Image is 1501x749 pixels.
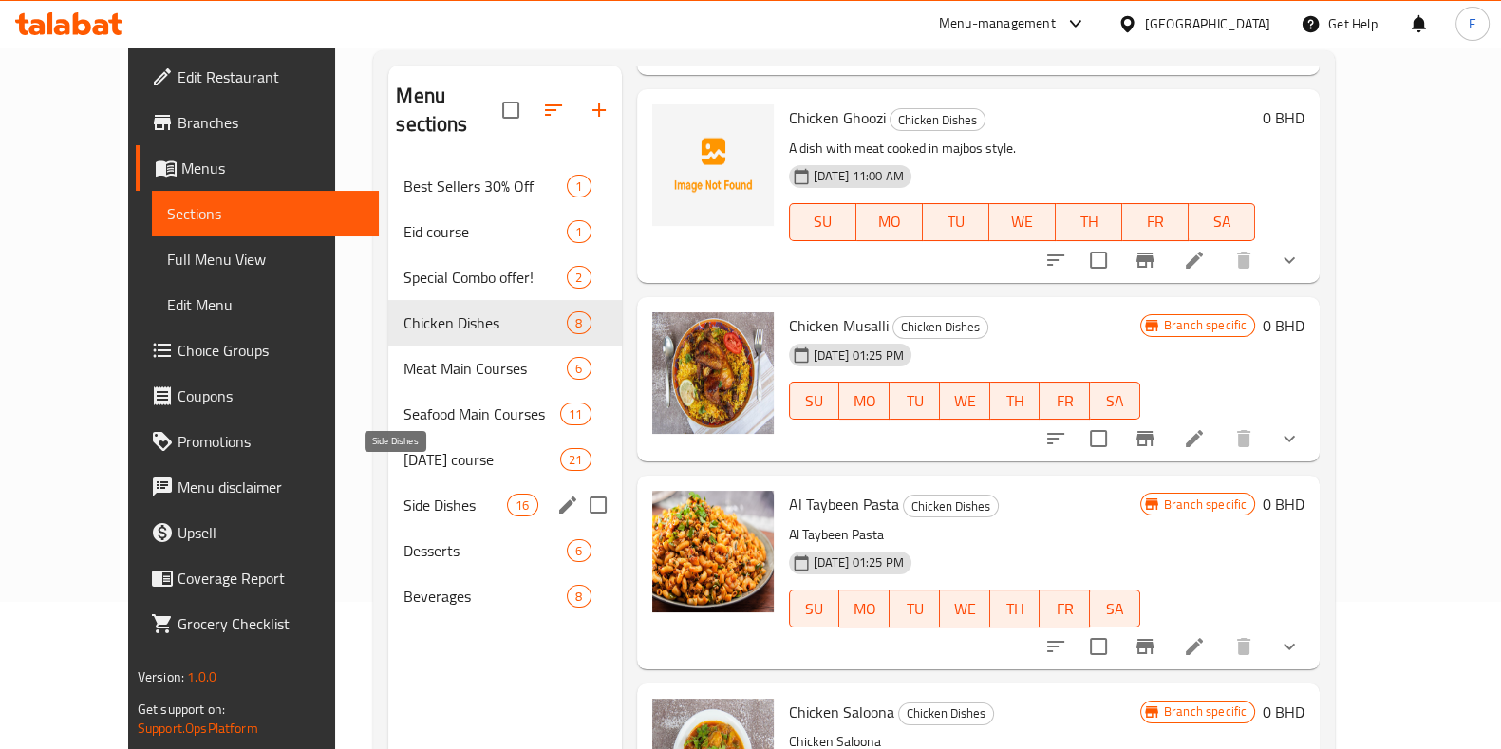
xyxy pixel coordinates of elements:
[899,702,993,724] span: Chicken Dishes
[187,665,216,689] span: 1.0.0
[806,553,911,571] span: [DATE] 01:25 PM
[136,555,379,601] a: Coverage Report
[1098,595,1133,623] span: SA
[388,300,621,346] div: Chicken Dishes8
[152,191,379,236] a: Sections
[652,104,774,226] img: Chicken Ghoozi
[1047,595,1082,623] span: FR
[897,595,932,623] span: TU
[568,360,590,378] span: 6
[948,387,983,415] span: WE
[388,573,621,619] div: Beverages8
[904,496,998,517] span: Chicken Dishes
[403,266,567,289] div: Special Combo offer!
[388,163,621,209] div: Best Sellers 30% Off1
[568,178,590,196] span: 1
[568,542,590,560] span: 6
[167,248,364,271] span: Full Menu View
[789,382,840,420] button: SU
[806,346,911,365] span: [DATE] 01:25 PM
[1266,624,1312,669] button: show more
[1079,240,1118,280] span: Select to update
[789,698,894,726] span: Chicken Saloona
[1040,382,1090,420] button: FR
[1122,203,1189,241] button: FR
[1263,491,1304,517] h6: 0 BHD
[789,311,889,340] span: Chicken Musalli
[997,208,1048,235] span: WE
[939,12,1056,35] div: Menu-management
[567,266,591,289] div: items
[178,384,364,407] span: Coupons
[1056,203,1122,241] button: TH
[898,702,994,725] div: Chicken Dishes
[136,328,379,373] a: Choice Groups
[923,203,989,241] button: TU
[553,491,582,519] button: edit
[1063,208,1115,235] span: TH
[568,223,590,241] span: 1
[403,585,567,608] div: Beverages
[890,382,940,420] button: TU
[1278,635,1301,658] svg: Show Choices
[1156,496,1254,514] span: Branch specific
[940,590,990,627] button: WE
[178,612,364,635] span: Grocery Checklist
[568,588,590,606] span: 8
[789,490,899,518] span: Al Taybeen Pasta
[403,357,567,380] span: Meat Main Courses
[388,346,621,391] div: Meat Main Courses6
[403,403,560,425] span: Seafood Main Courses
[152,236,379,282] a: Full Menu View
[138,716,258,740] a: Support.OpsPlatform
[508,496,536,515] span: 16
[178,567,364,590] span: Coverage Report
[178,476,364,498] span: Menu disclaimer
[806,167,911,185] span: [DATE] 11:00 AM
[998,387,1033,415] span: TH
[1033,237,1079,283] button: sort-choices
[561,405,590,423] span: 11
[797,387,833,415] span: SU
[388,482,621,528] div: Side Dishes16edit
[178,339,364,362] span: Choice Groups
[989,203,1056,241] button: WE
[388,209,621,254] div: Eid course1
[1079,419,1118,459] span: Select to update
[567,175,591,197] div: items
[136,510,379,555] a: Upsell
[181,157,364,179] span: Menus
[839,382,890,420] button: MO
[1047,387,1082,415] span: FR
[403,311,567,334] span: Chicken Dishes
[1469,13,1476,34] span: E
[178,111,364,134] span: Branches
[1189,203,1255,241] button: SA
[998,595,1033,623] span: TH
[1266,416,1312,461] button: show more
[940,382,990,420] button: WE
[568,269,590,287] span: 2
[1156,702,1254,721] span: Branch specific
[891,109,985,131] span: Chicken Dishes
[789,103,886,132] span: Chicken Ghoozi
[847,387,882,415] span: MO
[136,145,379,191] a: Menus
[560,448,591,471] div: items
[1033,624,1079,669] button: sort-choices
[491,90,531,130] span: Select all sections
[1122,416,1168,461] button: Branch-specific-item
[892,316,988,339] div: Chicken Dishes
[1156,316,1254,334] span: Branch specific
[1266,237,1312,283] button: show more
[1183,249,1206,272] a: Edit menu item
[1221,624,1266,669] button: delete
[1033,416,1079,461] button: sort-choices
[789,590,840,627] button: SU
[903,495,999,517] div: Chicken Dishes
[178,66,364,88] span: Edit Restaurant
[797,208,849,235] span: SU
[403,220,567,243] span: Eid course
[1098,387,1133,415] span: SA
